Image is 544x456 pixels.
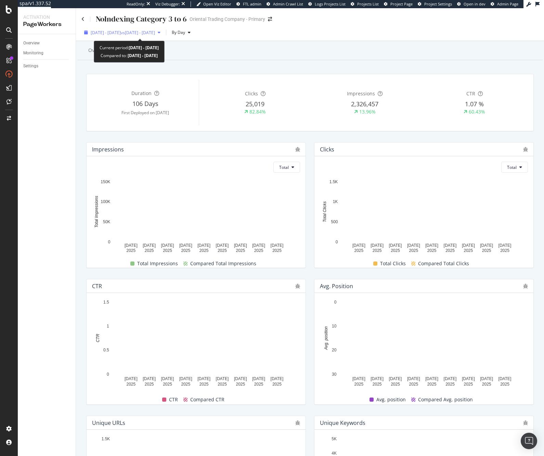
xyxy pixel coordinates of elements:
[497,1,518,6] span: Admin Page
[169,27,193,38] button: By Day
[444,377,457,381] text: [DATE]
[427,382,437,387] text: 2025
[273,1,303,6] span: Admin Crawl List
[462,243,475,248] text: [DATE]
[197,377,210,381] text: [DATE]
[145,382,154,387] text: 2025
[445,248,455,253] text: 2025
[320,146,334,153] div: Clicks
[254,248,263,253] text: 2025
[169,395,178,404] span: CTR
[196,1,231,7] a: Open Viz Editor
[347,90,375,97] span: Impressions
[23,14,70,21] div: Activation
[407,377,420,381] text: [DATE]
[332,372,337,377] text: 30
[329,179,338,184] text: 1.5K
[457,1,485,7] a: Open in dev
[107,324,109,328] text: 1
[92,283,102,290] div: CTR
[384,1,413,7] a: Project Page
[197,243,210,248] text: [DATE]
[23,63,71,70] a: Settings
[23,21,70,28] div: PageWorkers
[125,243,138,248] text: [DATE]
[108,240,111,244] text: 0
[320,178,526,254] div: A chart.
[332,451,337,456] text: 4K
[102,437,110,441] text: 1.5K
[498,377,511,381] text: [DATE]
[324,326,328,350] text: Avg. position
[389,243,402,248] text: [DATE]
[203,1,231,6] span: Open Viz Editor
[352,243,365,248] text: [DATE]
[143,243,156,248] text: [DATE]
[236,382,245,387] text: 2025
[480,243,493,248] text: [DATE]
[295,420,300,425] div: bug
[127,53,158,58] b: [DATE] - [DATE]
[218,248,227,253] text: 2025
[267,1,303,7] a: Admin Crawl List
[92,178,298,254] svg: A chart.
[236,248,245,253] text: 2025
[444,243,457,248] text: [DATE]
[91,30,121,36] span: [DATE] - [DATE]
[272,248,282,253] text: 2025
[145,248,154,253] text: 2025
[234,377,247,381] text: [DATE]
[101,200,110,204] text: 100K
[271,377,284,381] text: [DATE]
[466,90,475,97] span: CTR
[334,300,337,305] text: 0
[357,1,379,6] span: Projects List
[409,248,418,253] text: 2025
[354,248,363,253] text: 2025
[462,377,475,381] text: [DATE]
[137,259,178,268] span: Total Impressions
[234,243,247,248] text: [DATE]
[389,377,402,381] text: [DATE]
[161,243,174,248] text: [DATE]
[491,1,518,7] a: Admin Page
[279,164,289,170] span: Total
[101,179,110,184] text: 150K
[271,243,284,248] text: [DATE]
[252,243,265,248] text: [DATE]
[418,395,473,404] span: Compared Avg. position
[523,284,528,289] div: bug
[92,110,199,116] div: First Deployed on [DATE]
[501,162,528,173] button: Total
[376,395,406,404] span: Avg. position
[81,27,163,38] button: [DATE] - [DATE]vs[DATE] - [DATE]
[332,324,337,328] text: 10
[425,377,438,381] text: [DATE]
[373,382,382,387] text: 2025
[243,1,261,6] span: FTL admin
[320,298,526,389] svg: A chart.
[181,248,190,253] text: 2025
[464,248,473,253] text: 2025
[352,377,365,381] text: [DATE]
[23,50,43,57] div: Monitoring
[95,334,100,343] text: CTR
[163,248,172,253] text: 2025
[143,377,156,381] text: [DATE]
[155,1,180,7] div: Viz Debugger:
[199,382,209,387] text: 2025
[181,382,190,387] text: 2025
[132,99,158,108] span: 106 Days
[101,52,158,59] div: Compared to:
[390,1,413,6] span: Project Page
[103,219,110,224] text: 50K
[295,284,300,289] div: bug
[320,283,353,290] div: Avg. position
[332,348,337,353] text: 20
[351,100,378,108] span: 2,326,457
[23,40,71,47] a: Overview
[100,44,159,52] div: Current period:
[129,45,159,51] b: [DATE] - [DATE]
[92,298,298,389] svg: A chart.
[500,248,509,253] text: 2025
